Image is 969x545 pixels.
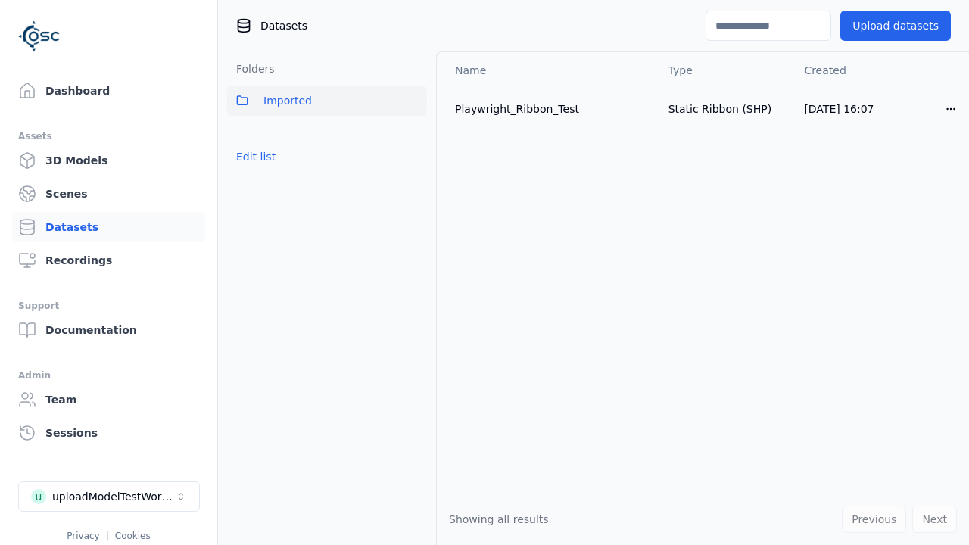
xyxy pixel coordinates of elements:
[12,76,205,106] a: Dashboard
[18,481,200,512] button: Select a workspace
[106,531,109,541] span: |
[12,145,205,176] a: 3D Models
[31,489,46,504] div: u
[260,18,307,33] span: Datasets
[67,531,99,541] a: Privacy
[227,61,275,76] h3: Folders
[804,103,874,115] span: [DATE] 16:07
[227,86,427,116] button: Imported
[18,15,61,58] img: Logo
[656,52,793,89] th: Type
[52,489,175,504] div: uploadModelTestWorkspace
[18,366,199,385] div: Admin
[12,245,205,276] a: Recordings
[12,418,205,448] a: Sessions
[18,297,199,315] div: Support
[12,385,205,415] a: Team
[437,52,656,89] th: Name
[18,127,199,145] div: Assets
[115,531,151,541] a: Cookies
[227,143,285,170] button: Edit list
[792,52,933,89] th: Created
[656,89,793,129] td: Static Ribbon (SHP)
[840,11,951,41] button: Upload datasets
[449,513,549,525] span: Showing all results
[12,212,205,242] a: Datasets
[12,315,205,345] a: Documentation
[455,101,644,117] div: Playwright_Ribbon_Test
[12,179,205,209] a: Scenes
[263,92,312,110] span: Imported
